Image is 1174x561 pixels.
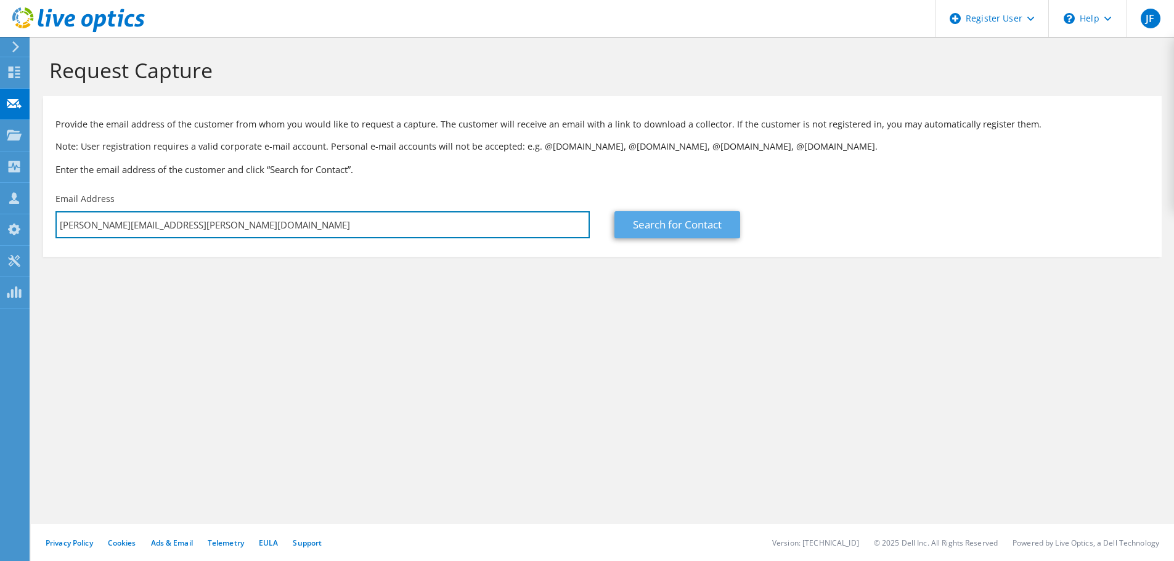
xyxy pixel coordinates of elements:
[208,538,244,548] a: Telemetry
[874,538,998,548] li: © 2025 Dell Inc. All Rights Reserved
[1064,13,1075,24] svg: \n
[55,118,1149,131] p: Provide the email address of the customer from whom you would like to request a capture. The cust...
[259,538,278,548] a: EULA
[772,538,859,548] li: Version: [TECHNICAL_ID]
[49,57,1149,83] h1: Request Capture
[46,538,93,548] a: Privacy Policy
[108,538,136,548] a: Cookies
[1141,9,1160,28] span: JF
[55,193,115,205] label: Email Address
[1013,538,1159,548] li: Powered by Live Optics, a Dell Technology
[55,140,1149,153] p: Note: User registration requires a valid corporate e-mail account. Personal e-mail accounts will ...
[614,211,740,238] a: Search for Contact
[151,538,193,548] a: Ads & Email
[293,538,322,548] a: Support
[55,163,1149,176] h3: Enter the email address of the customer and click “Search for Contact”.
